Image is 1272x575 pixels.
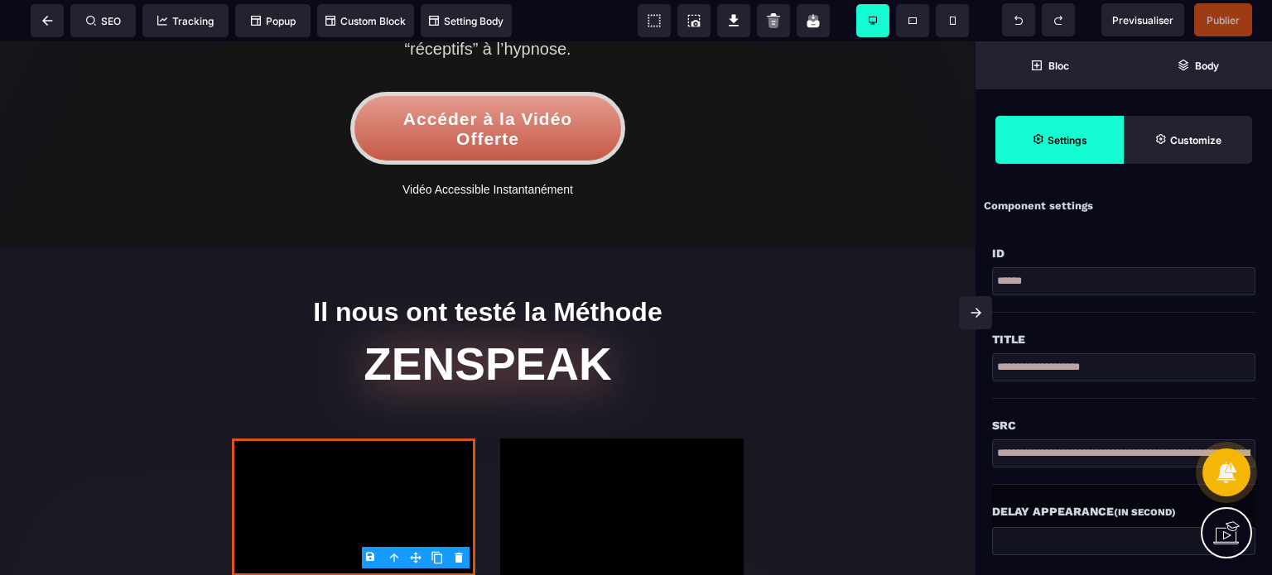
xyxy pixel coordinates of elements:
[995,116,1124,164] span: Settings
[677,4,711,37] span: Screenshot
[207,136,768,161] text: Vidéo Accessible Instantanément
[992,243,1255,263] div: Id
[992,501,1255,522] div: Delay Appearance
[976,41,1124,89] span: Open Blocks
[1207,14,1240,26] span: Publier
[429,15,503,27] span: Setting Body
[325,15,406,27] span: Custom Block
[1101,3,1184,36] span: Preview
[638,4,671,37] span: View components
[992,329,1255,349] div: Title
[1170,134,1221,146] strong: Customize
[1048,134,1087,146] strong: Settings
[232,397,475,534] div: Vanessa vsl ok Video
[500,397,744,534] div: Yanick - VSL ok 1er témoignage Video
[251,15,296,27] span: Popup
[1048,60,1069,72] strong: Bloc
[1124,116,1252,164] span: Open Style Manager
[1124,41,1272,89] span: Open Layer Manager
[1112,14,1173,26] span: Previsualiser
[976,190,1272,223] div: Component settings
[207,290,768,356] h1: ZENSPEAK
[207,252,768,290] h1: Il nous ont testé la Méthode
[992,415,1255,435] div: Src
[86,15,121,27] span: SEO
[350,50,625,123] button: Accéder à la Vidéo Offerte
[157,15,214,27] span: Tracking
[1195,60,1219,72] strong: Body
[1114,506,1176,518] small: (in second)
